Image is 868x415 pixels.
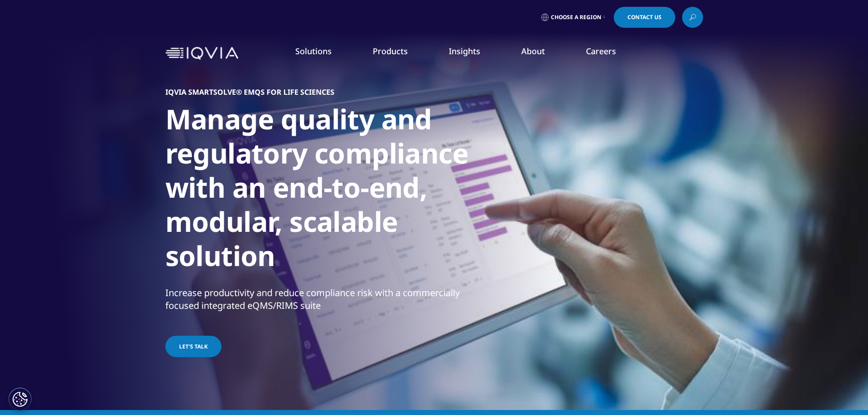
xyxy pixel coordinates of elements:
img: IQVIA Healthcare Information Technology and Pharma Clinical Research Company [165,47,238,60]
nav: Primary [242,32,703,75]
a: Contact Us [614,7,675,28]
a: About [521,46,545,56]
span: Let's talk [179,343,208,350]
a: Insights [449,46,480,56]
button: Cookie Settings [9,388,31,410]
h5: IQVIA SmartSolve® EMQS for Life Sciences [165,87,334,97]
a: Careers [586,46,616,56]
a: Solutions [295,46,332,56]
a: Products [373,46,408,56]
h1: Manage quality and regulatory compliance with an end-to-end, modular, scalable solution [165,102,484,278]
a: Let's talk [165,336,221,357]
span: Choose a Region [551,14,601,21]
span: Contact Us [627,15,662,20]
p: Increase productivity and reduce compliance risk with a commercially focused integrated eQMS/RIMS... [165,287,484,318]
